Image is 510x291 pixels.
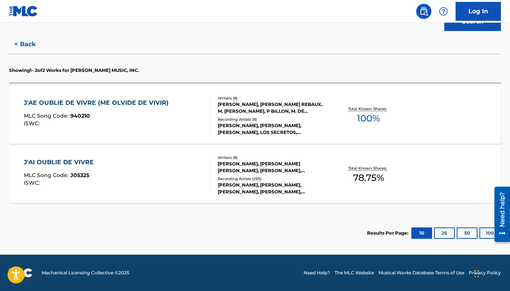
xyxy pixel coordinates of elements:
button: < Back [9,35,54,54]
p: Results Per Page: [367,230,410,237]
a: J'AI OUBLIE DE VIVREMLC Song Code:J05325ISWC:Writers (8)[PERSON_NAME], [PERSON_NAME] [PERSON_NAME... [9,146,501,203]
p: Total Known Shares: [348,106,389,112]
div: Recording Artists ( 255 ) [218,176,327,182]
span: MLC Song Code : [24,172,70,179]
iframe: Resource Center [489,184,510,245]
span: 940210 [70,112,90,119]
span: ISWC : [24,179,42,186]
div: [PERSON_NAME], [PERSON_NAME] REBAUX, M. [PERSON_NAME], P BILLON, M. DE [PERSON_NAME], [PERSON_NAM... [218,101,327,115]
img: MLC Logo [9,6,38,17]
a: Privacy Policy [469,269,501,276]
a: Log In [456,2,501,21]
a: The MLC Website [335,269,374,276]
div: Drag [474,262,479,285]
iframe: Chat Widget [472,255,510,291]
span: ISWC : [24,120,42,127]
span: Mechanical Licensing Collective © 2025 [42,269,129,276]
span: J05325 [70,172,89,179]
div: Writers ( 8 ) [218,95,327,101]
span: 78.75 % [353,171,384,185]
p: Showing 1 - 2 of 2 Works for [PERSON_NAME] MUSIC, INC. [9,67,139,74]
div: J'AI OUBLIE DE VIVRE [24,158,98,167]
span: MLC Song Code : [24,112,70,119]
div: Writers ( 8 ) [218,155,327,160]
a: Public Search [416,4,431,19]
img: search [419,7,428,16]
button: 10 [411,227,432,239]
div: [PERSON_NAME], [PERSON_NAME], [PERSON_NAME], [PERSON_NAME], [PERSON_NAME] [218,182,327,195]
div: [PERSON_NAME], [PERSON_NAME] [PERSON_NAME], [PERSON_NAME], [PERSON_NAME], [PERSON_NAME] [PERSON_N... [218,160,327,174]
div: Help [436,4,451,19]
img: logo [9,268,33,277]
img: help [439,7,448,16]
button: 100 [479,227,500,239]
div: Recording Artists ( 8 ) [218,117,327,122]
button: 25 [434,227,455,239]
p: Total Known Shares: [348,165,389,171]
a: Musical Works Database Terms of Use [378,269,464,276]
div: J'AE OUBLIE DE VIVRE (ME OLVIDE DE VIVIR) [24,98,172,107]
div: [PERSON_NAME], [PERSON_NAME], [PERSON_NAME], LOS SECRETOS, [PERSON_NAME] [218,122,327,136]
a: Need Help? [304,269,330,276]
a: J'AE OUBLIE DE VIVRE (ME OLVIDE DE VIVIR)MLC Song Code:940210ISWC:Writers (8)[PERSON_NAME], [PERS... [9,87,501,144]
button: 50 [457,227,477,239]
span: 100 % [357,112,380,125]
